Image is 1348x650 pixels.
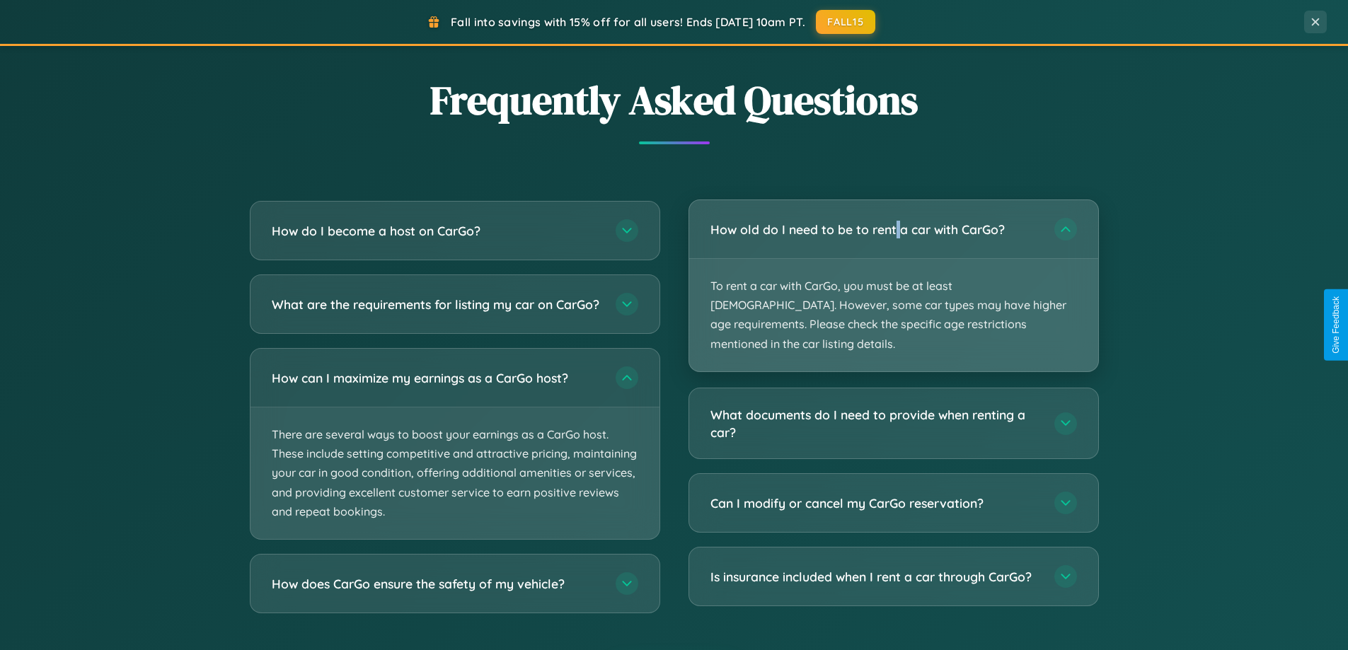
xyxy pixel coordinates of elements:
h3: Is insurance included when I rent a car through CarGo? [710,568,1040,586]
span: Fall into savings with 15% off for all users! Ends [DATE] 10am PT. [451,15,805,29]
h2: Frequently Asked Questions [250,73,1099,127]
h3: How do I become a host on CarGo? [272,222,601,240]
h3: Can I modify or cancel my CarGo reservation? [710,494,1040,512]
h3: How can I maximize my earnings as a CarGo host? [272,369,601,387]
h3: What documents do I need to provide when renting a car? [710,406,1040,441]
button: FALL15 [816,10,875,34]
h3: What are the requirements for listing my car on CarGo? [272,296,601,313]
h3: How does CarGo ensure the safety of my vehicle? [272,575,601,593]
h3: How old do I need to be to rent a car with CarGo? [710,221,1040,238]
p: There are several ways to boost your earnings as a CarGo host. These include setting competitive ... [250,407,659,539]
div: Give Feedback [1331,296,1341,354]
p: To rent a car with CarGo, you must be at least [DEMOGRAPHIC_DATA]. However, some car types may ha... [689,259,1098,371]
